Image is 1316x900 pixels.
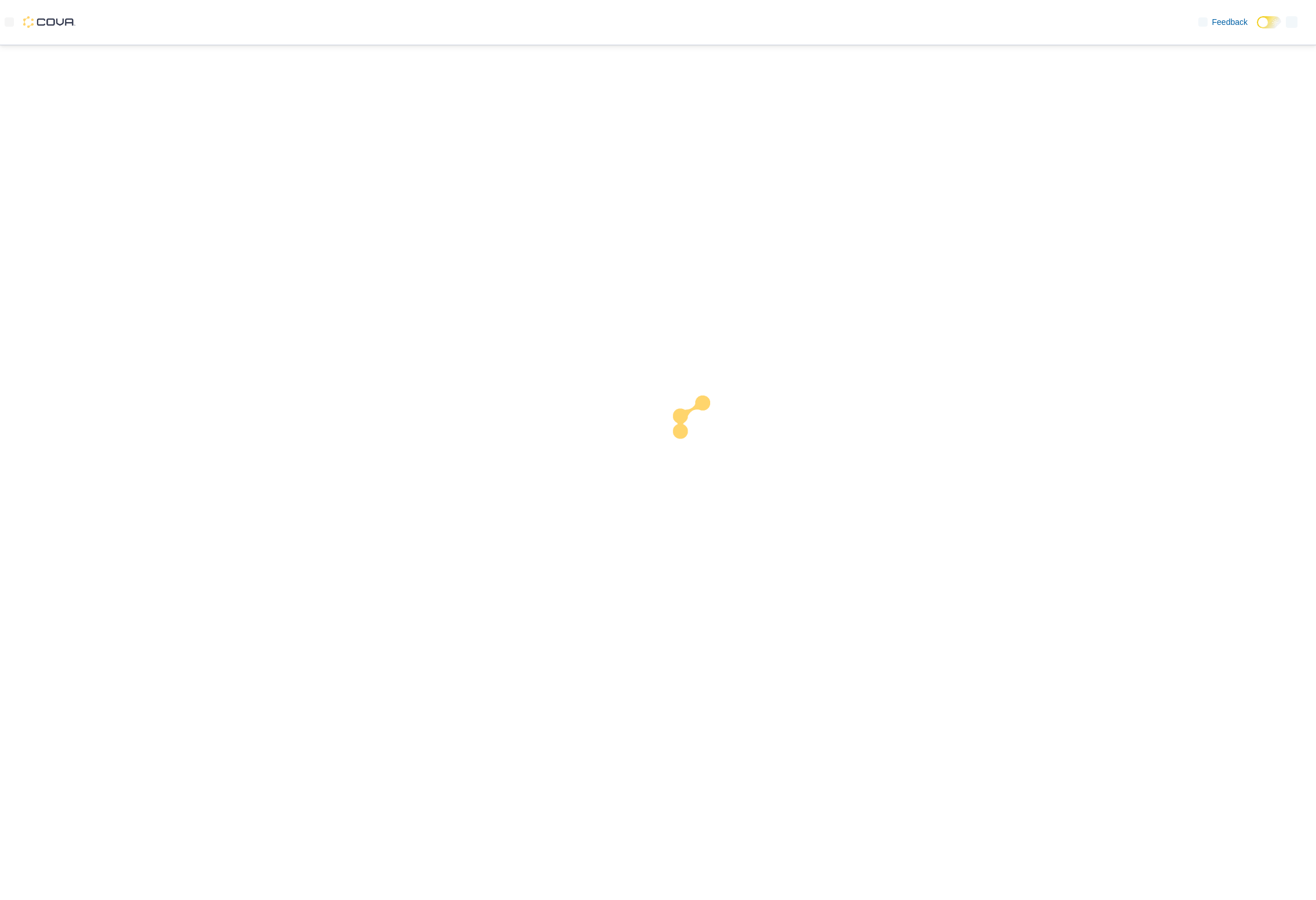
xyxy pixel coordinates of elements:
[1194,10,1252,34] a: Feedback
[1257,16,1281,28] input: Dark Mode
[23,16,75,28] img: Cova
[658,387,745,474] img: cova-loader
[1212,16,1248,28] span: Feedback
